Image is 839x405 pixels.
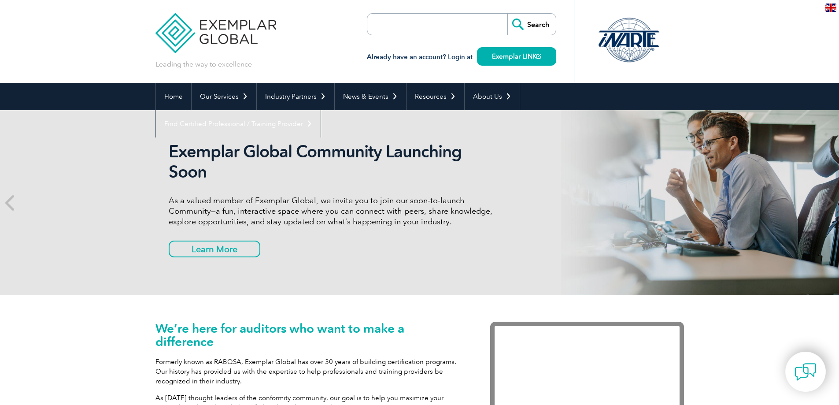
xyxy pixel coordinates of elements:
a: Find Certified Professional / Training Provider [156,110,321,137]
a: Industry Partners [257,83,334,110]
a: Exemplar LINK [477,47,556,66]
p: Leading the way to excellence [155,59,252,69]
a: Learn More [169,241,260,257]
img: en [825,4,836,12]
a: About Us [465,83,520,110]
h1: We’re here for auditors who want to make a difference [155,322,464,348]
a: Home [156,83,191,110]
img: open_square.png [536,54,541,59]
p: As a valued member of Exemplar Global, we invite you to join our soon-to-launch Community—a fun, ... [169,195,499,227]
h2: Exemplar Global Community Launching Soon [169,141,499,182]
p: Formerly known as RABQSA, Exemplar Global has over 30 years of building certification programs. O... [155,357,464,386]
img: contact-chat.png [795,361,817,383]
a: News & Events [335,83,406,110]
input: Search [507,14,556,35]
a: Resources [407,83,464,110]
h3: Already have an account? Login at [367,52,556,63]
a: Our Services [192,83,256,110]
